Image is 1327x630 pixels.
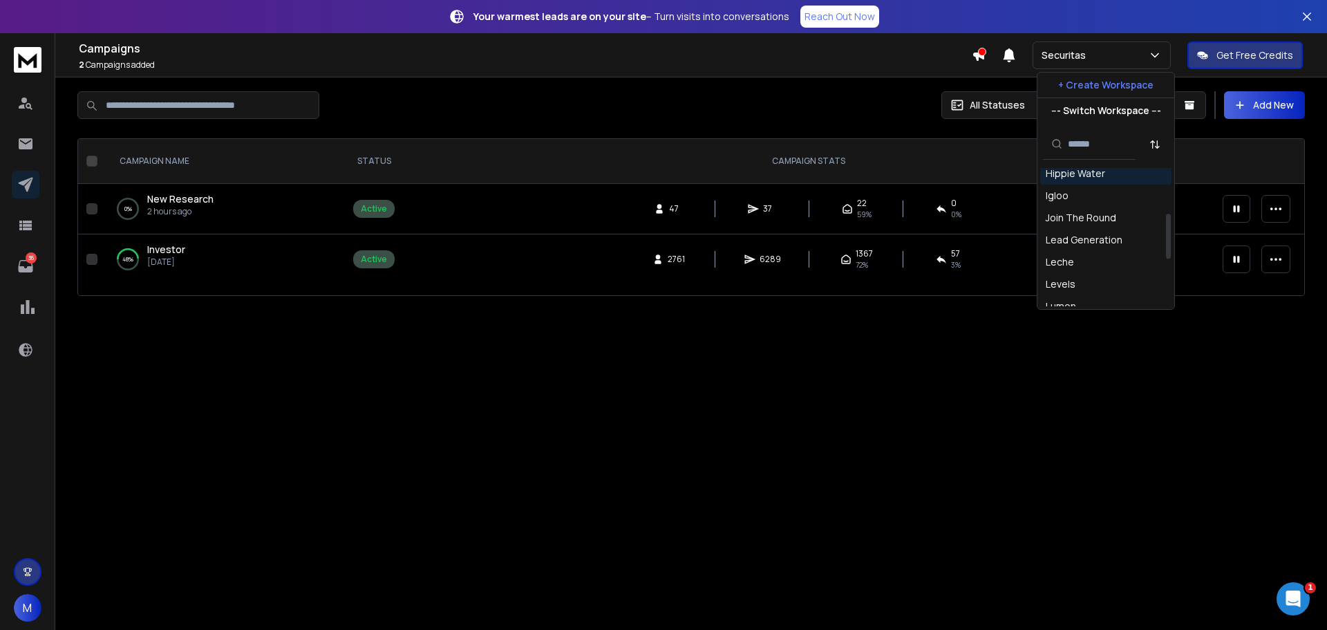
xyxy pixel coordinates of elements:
h1: Campaigns [79,40,972,57]
span: 1 [1305,582,1316,593]
div: Leche [1046,255,1074,269]
a: 36 [12,252,39,280]
button: M [14,594,41,622]
span: 22 [857,198,867,209]
p: 0 % [124,202,132,216]
p: Get Free Credits [1216,48,1293,62]
span: 57 [951,248,960,259]
span: 1367 [856,248,873,259]
p: Reach Out Now [804,10,875,24]
th: CAMPAIGN NAME [103,139,345,184]
button: Add New [1224,91,1305,119]
p: 36 [26,252,37,263]
p: – Turn visits into conversations [473,10,789,24]
span: 72 % [856,259,868,270]
div: Active [361,254,387,265]
a: Reach Out Now [800,6,879,28]
div: Levels [1046,277,1075,291]
p: Securitas [1042,48,1091,62]
p: + Create Workspace [1058,78,1154,92]
button: Sort by Sort A-Z [1141,131,1169,158]
span: 0 % [951,209,961,220]
p: [DATE] [147,257,185,268]
a: Investor [147,243,185,257]
div: Active [361,203,387,214]
p: 2 hours ago [147,206,214,217]
span: 59 % [857,209,872,220]
span: 0 [951,198,957,209]
span: 2 [79,59,84,71]
strong: Your warmest leads are on your site [473,10,646,23]
span: 6289 [760,254,781,265]
span: 2761 [668,254,685,265]
img: logo [14,47,41,73]
td: 0%New Research2 hours ago [103,184,345,234]
button: Get Free Credits [1187,41,1303,69]
td: 48%Investor[DATE] [103,234,345,285]
p: All Statuses [970,98,1025,112]
div: Lumen [1046,299,1076,313]
div: Join The Round [1046,211,1116,225]
span: 3 % [951,259,961,270]
span: 47 [669,203,683,214]
p: 48 % [122,252,133,266]
p: --- Switch Workspace --- [1051,104,1161,118]
p: Campaigns added [79,59,972,71]
div: Hippie Water [1046,167,1105,180]
th: STATUS [345,139,403,184]
button: + Create Workspace [1037,73,1174,98]
div: Igloo [1046,189,1069,203]
iframe: Intercom live chat [1277,582,1310,615]
a: New Research [147,192,214,206]
span: 37 [763,203,777,214]
span: New Research [147,192,214,205]
th: CAMPAIGN STATS [403,139,1214,184]
div: Lead Generation [1046,233,1122,247]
